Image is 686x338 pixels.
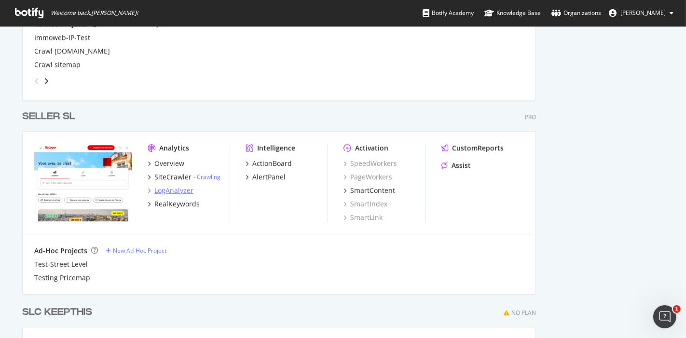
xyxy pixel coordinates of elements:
div: New Ad-Hoc Project [113,246,166,255]
span: 1 [673,305,681,313]
div: SELLER SL [22,109,75,123]
div: Intelligence [257,143,295,153]
button: [PERSON_NAME] [601,5,681,21]
div: SmartContent [350,186,395,195]
div: Organizations [551,8,601,18]
a: Crawling [197,173,220,181]
a: SmartLink [343,213,383,222]
div: SLC KEEPTHIS [22,305,92,319]
a: Testing Pricemap [34,273,90,283]
a: PageWorkers [343,172,392,182]
div: - [193,173,220,181]
img: seloger.com/prix-de-l-immo/ [34,143,132,221]
div: angle-right [43,76,50,86]
a: Test-Street Level [34,259,88,269]
div: AlertPanel [252,172,286,182]
div: SiteCrawler [154,172,192,182]
span: Welcome back, [PERSON_NAME] ! [51,9,138,17]
a: SELLER SL [22,109,79,123]
div: Activation [355,143,388,153]
div: Overview [154,159,184,168]
a: SpeedWorkers [343,159,397,168]
a: ActionBoard [246,159,292,168]
div: RealKeywords [154,199,200,209]
a: AlertPanel [246,172,286,182]
div: Botify Academy [423,8,474,18]
a: Overview [148,159,184,168]
a: Immoweb-IP-Test [34,33,90,42]
span: Jean-Baptiste Picot [620,9,666,17]
div: Pro [525,113,536,121]
a: RealKeywords [148,199,200,209]
div: angle-left [30,73,43,89]
a: Assist [441,161,471,170]
a: SiteCrawler- Crawling [148,172,220,182]
a: Crawl sitemap [34,60,81,69]
a: SmartIndex [343,199,387,209]
a: Crawl [DOMAIN_NAME] [34,46,110,56]
div: Assist [452,161,471,170]
div: No Plan [511,309,536,317]
div: CustomReports [452,143,504,153]
div: ActionBoard [252,159,292,168]
a: LogAnalyzer [148,186,193,195]
a: SLC KEEPTHIS [22,305,96,319]
iframe: Intercom live chat [653,305,676,328]
a: CustomReports [441,143,504,153]
div: LogAnalyzer [154,186,193,195]
a: SmartContent [343,186,395,195]
a: New Ad-Hoc Project [106,246,166,255]
div: Knowledge Base [484,8,541,18]
div: Analytics [159,143,189,153]
div: Ad-Hoc Projects [34,246,87,256]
